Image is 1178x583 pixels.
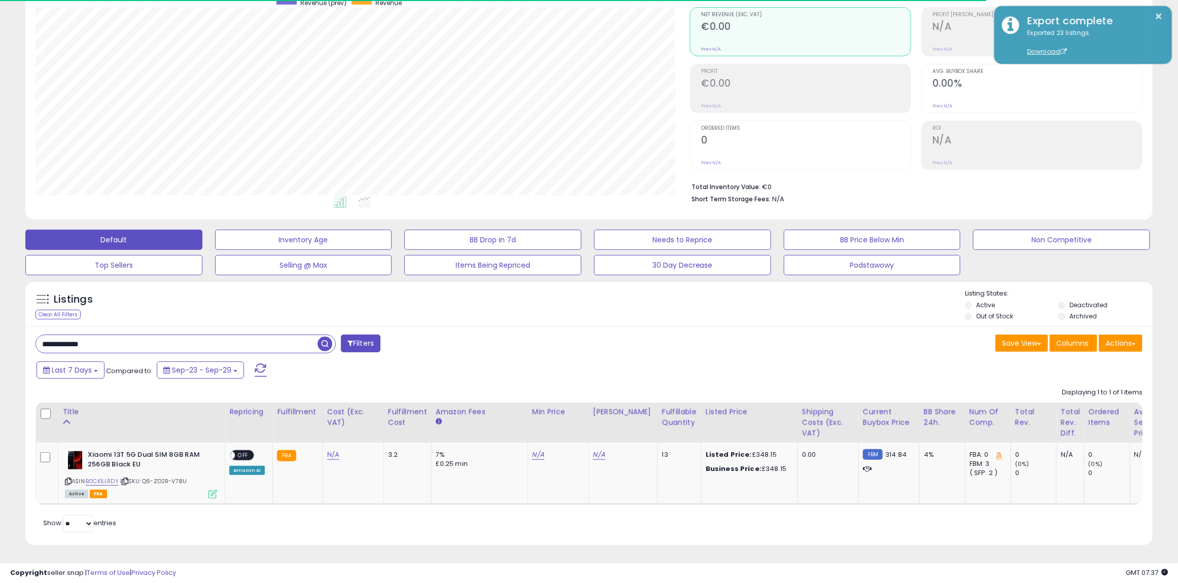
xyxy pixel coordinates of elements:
small: FBM [863,449,883,460]
div: Repricing [229,407,268,417]
button: Sep-23 - Sep-29 [157,361,244,379]
small: Prev: N/A [701,103,721,109]
label: Deactivated [1069,301,1107,309]
b: Listed Price: [706,450,752,459]
a: N/A [593,450,605,460]
div: £348.15 [706,464,790,473]
button: BB Price Below Min [784,230,961,250]
a: Download [1027,47,1067,56]
div: Fulfillment Cost [388,407,427,428]
div: Cost (Exc. VAT) [327,407,379,428]
small: (0%) [1089,460,1103,468]
a: N/A [327,450,339,460]
div: Amazon Fees [436,407,524,417]
small: FBA [277,450,296,461]
label: Out of Stock [976,312,1013,320]
button: Actions [1099,335,1142,352]
h2: N/A [932,21,1142,34]
div: 0 [1015,450,1056,459]
div: FBA: 0 [969,450,1003,459]
div: Clear All Filters [36,310,81,319]
span: Show: entries [43,518,116,528]
p: Listing States: [965,289,1153,299]
span: Avg. Buybox Share [932,69,1142,75]
div: N/A [1061,450,1077,459]
a: Terms of Use [87,568,130,577]
div: 0 [1015,468,1056,478]
button: Top Sellers [25,255,202,275]
div: Current Buybox Price [863,407,915,428]
h2: €0.00 [701,21,911,34]
label: Active [976,301,995,309]
span: Last 7 Days [52,365,92,375]
button: Items Being Repriced [404,255,581,275]
div: Min Price [532,407,584,417]
b: Short Term Storage Fees: [691,195,771,203]
button: Needs to Reprice [594,230,771,250]
h5: Listings [54,293,93,307]
div: Fulfillment [277,407,318,417]
h2: N/A [932,134,1142,148]
button: Inventory Age [215,230,392,250]
a: N/A [532,450,544,460]
label: Archived [1069,312,1097,320]
small: Prev: N/A [932,160,952,166]
div: 13 [662,450,694,459]
h2: 0.00% [932,78,1142,91]
div: Avg Selling Price [1134,407,1171,439]
h2: €0.00 [701,78,911,91]
span: FBA [90,490,107,498]
span: Profit [PERSON_NAME] [932,12,1142,18]
img: 31s5Ngz9BuL._SL40_.jpg [65,450,85,470]
div: 7% [436,450,520,459]
b: Total Inventory Value: [691,183,760,191]
div: £348.15 [706,450,790,459]
button: Filters [341,335,380,352]
small: Prev: N/A [701,46,721,52]
div: ASIN: [65,450,217,497]
div: Num of Comp. [969,407,1007,428]
button: Save View [995,335,1048,352]
div: 0 [1089,450,1130,459]
span: OFF [235,451,251,460]
span: ROI [932,126,1142,131]
button: Last 7 Days [37,361,105,379]
span: All listings currently available for purchase on Amazon [65,490,88,498]
small: Prev: N/A [932,46,952,52]
div: ( SFP: 2 ) [969,468,1003,478]
a: Privacy Policy [131,568,176,577]
div: Total Rev. [1015,407,1052,428]
small: Prev: N/A [701,160,721,166]
div: Total Rev. Diff. [1061,407,1080,439]
small: (0%) [1015,460,1029,468]
div: Listed Price [706,407,793,417]
li: €0 [691,180,1135,192]
div: Exported 23 listings. [1020,28,1164,57]
div: Ordered Items [1089,407,1126,428]
div: BB Share 24h. [924,407,961,428]
strong: Copyright [10,568,47,577]
button: Podstawowy [784,255,961,275]
small: Amazon Fees. [436,417,442,426]
div: Fulfillable Quantity [662,407,697,428]
a: B0CK1LLRDY [86,477,119,486]
span: Ordered Items [701,126,911,131]
span: 314.84 [885,450,907,459]
div: £0.25 min [436,459,520,468]
span: Compared to: [106,366,153,376]
div: Displaying 1 to 1 of 1 items [1062,388,1142,397]
b: Business Price: [706,464,761,473]
div: Title [62,407,221,417]
div: [PERSON_NAME] [593,407,653,417]
div: 0 [1089,468,1130,478]
div: Amazon AI [229,466,265,475]
button: BB Drop in 7d [404,230,581,250]
button: × [1155,10,1163,23]
button: Default [25,230,202,250]
button: Selling @ Max [215,255,392,275]
div: Export complete [1020,14,1164,28]
h2: 0 [701,134,911,148]
div: 4% [924,450,957,459]
div: N/A [1134,450,1168,459]
div: 0.00 [802,450,851,459]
